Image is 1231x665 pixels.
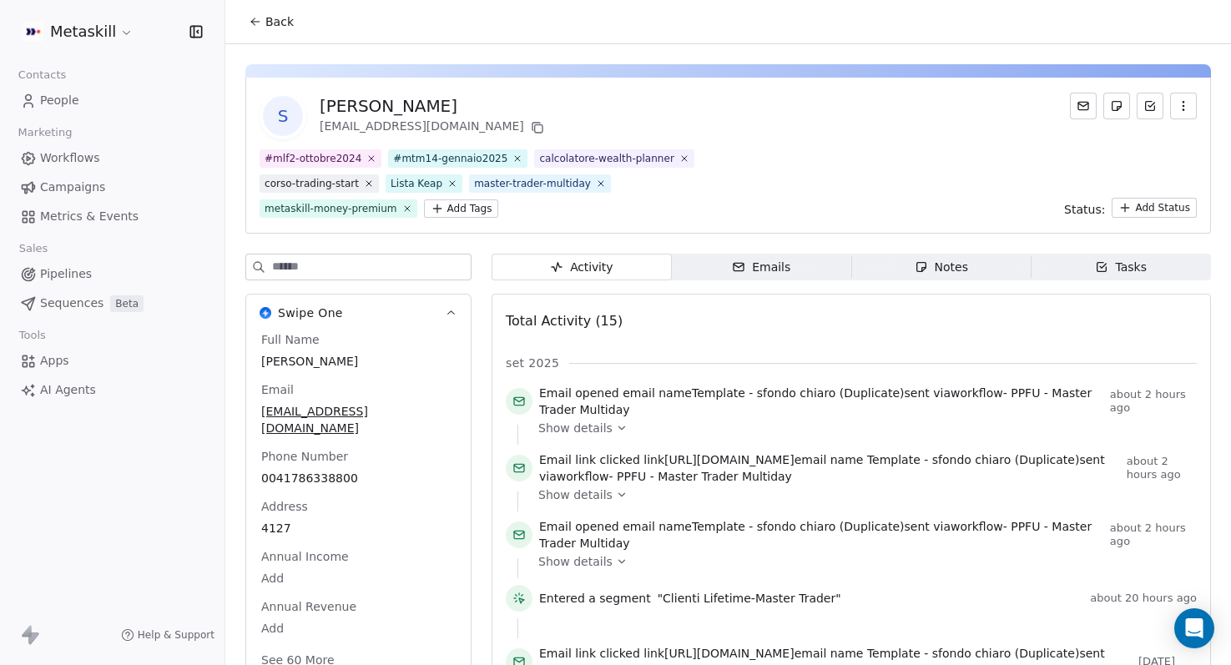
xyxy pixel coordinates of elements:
a: People [13,87,211,114]
span: Beta [110,295,144,312]
span: Total Activity (15) [506,313,623,329]
span: Template - sfondo chiaro (Duplicate) [867,647,1080,660]
span: Template - sfondo chiaro (Duplicate) [692,386,905,400]
span: Email link clicked [539,453,640,466]
span: 0041786338800 [261,470,456,486]
a: Show details [538,420,1185,436]
button: Add Status [1112,198,1197,218]
span: PPFU - Master Trader Multiday [617,470,792,483]
span: Pipelines [40,265,92,283]
div: #mtm14-gennaio2025 [393,151,507,166]
a: SequencesBeta [13,290,211,317]
span: Show details [538,553,613,570]
span: Sales [12,236,55,261]
button: Add Tags [424,199,499,218]
span: Marketing [11,120,79,145]
span: Status: [1064,201,1105,218]
span: Back [265,13,294,30]
span: People [40,92,79,109]
span: about 2 hours ago [1110,388,1197,415]
span: Tools [12,323,53,348]
a: Show details [538,486,1185,503]
button: Back [239,7,304,37]
div: calcolatore-wealth-planner [539,151,674,166]
a: Apps [13,347,211,375]
span: Apps [40,352,69,370]
span: email name sent via workflow - [539,385,1103,418]
div: Lista Keap [391,176,442,191]
span: [EMAIL_ADDRESS][DOMAIN_NAME] [261,403,456,436]
span: S [263,96,303,136]
span: Campaigns [40,179,105,196]
span: about 2 hours ago [1110,521,1197,548]
a: Help & Support [121,628,214,642]
div: Notes [915,259,968,276]
span: Email link clicked [539,647,640,660]
span: [URL][DOMAIN_NAME] [664,453,795,466]
div: #mlf2-ottobre2024 [265,151,361,166]
span: Entered a segment [539,590,651,607]
span: Help & Support [138,628,214,642]
span: about 20 hours ago [1090,592,1197,605]
span: Show details [538,486,613,503]
span: link email name sent via workflow - [539,451,1120,485]
div: corso-trading-start [265,176,359,191]
span: [PERSON_NAME] [261,353,456,370]
div: [EMAIL_ADDRESS][DOMAIN_NAME] [320,118,547,138]
span: Address [258,498,311,515]
span: Add [261,620,456,637]
span: Full Name [258,331,323,348]
span: Template - sfondo chiaro (Duplicate) [867,453,1080,466]
img: Swipe One [260,307,271,319]
span: Sequences [40,295,103,312]
a: Show details [538,553,1185,570]
span: Contacts [11,63,73,88]
div: master-trader-multiday [474,176,591,191]
a: Workflows [13,144,211,172]
span: Annual Income [258,548,352,565]
div: [PERSON_NAME] [320,94,547,118]
span: Email [258,381,297,398]
span: Metaskill [50,21,116,43]
div: Emails [732,259,790,276]
span: email name sent via workflow - [539,518,1103,552]
img: AVATAR%20METASKILL%20-%20Colori%20Positivo.png [23,22,43,42]
a: Pipelines [13,260,211,288]
span: Email opened [539,386,619,400]
span: 4127 [261,520,456,537]
a: Metrics & Events [13,203,211,230]
div: Open Intercom Messenger [1174,608,1214,648]
span: [URL][DOMAIN_NAME] [664,647,795,660]
button: Metaskill [20,18,137,46]
span: Annual Revenue [258,598,360,615]
button: Swipe OneSwipe One [246,295,471,331]
a: Campaigns [13,174,211,201]
span: Template - sfondo chiaro (Duplicate) [692,520,905,533]
span: Add [261,570,456,587]
span: Swipe One [278,305,343,321]
span: Workflows [40,149,100,167]
div: metaskill-money-premium [265,201,397,216]
span: Email opened [539,520,619,533]
span: set 2025 [506,355,559,371]
span: Metrics & Events [40,208,139,225]
span: "Clienti Lifetime-Master Trader" [658,590,841,607]
span: AI Agents [40,381,96,399]
span: Show details [538,420,613,436]
span: Phone Number [258,448,351,465]
span: about 2 hours ago [1127,455,1197,481]
div: Tasks [1095,259,1147,276]
a: AI Agents [13,376,211,404]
